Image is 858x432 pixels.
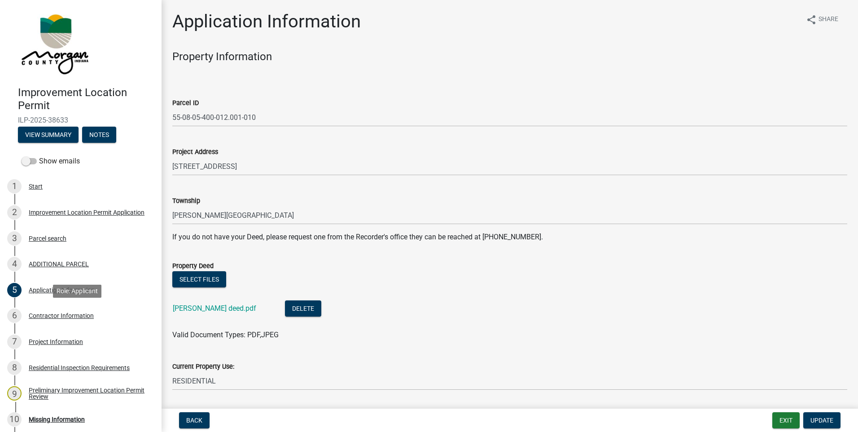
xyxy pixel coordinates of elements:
i: share [806,14,817,25]
div: 3 [7,231,22,246]
div: Missing Information [29,416,85,423]
img: Morgan County, Indiana [18,9,90,77]
button: Delete [285,300,321,317]
div: Application Information [29,287,95,293]
label: Show emails [22,156,80,167]
wm-modal-confirm: Notes [82,132,116,139]
div: Start [29,183,43,190]
span: ILP-2025-38633 [18,116,144,124]
div: 8 [7,361,22,375]
div: 7 [7,335,22,349]
div: Improvement Location Permit Application [29,209,144,216]
h4: Property Information [172,50,847,63]
button: Exit [772,412,800,428]
span: Valid Document Types: PDF,JPEG [172,331,279,339]
label: Property Deed [172,263,214,269]
div: Preliminary Improvement Location Permit Review [29,387,147,400]
h1: Application Information [172,11,361,32]
button: shareShare [799,11,845,28]
span: Update [810,417,833,424]
div: Project Information [29,339,83,345]
h4: Improvement Location Permit [18,86,154,112]
button: Back [179,412,210,428]
div: 10 [7,412,22,427]
button: Select files [172,271,226,287]
span: Share [819,14,838,25]
label: Township [172,198,200,204]
div: Role: Applicant [53,285,101,298]
button: View Summary [18,127,79,143]
div: Parcel search [29,235,66,242]
label: Project Address [172,149,218,155]
div: 4 [7,257,22,271]
div: 9 [7,386,22,401]
div: 6 [7,309,22,323]
div: 2 [7,205,22,220]
label: Current Property Use: [172,364,234,370]
div: 5 [7,283,22,297]
div: ADDITIONAL PARCEL [29,261,89,267]
div: 1 [7,179,22,194]
p: If you do not have your Deed, please request one from the Recorder's office they can be reached a... [172,232,847,242]
div: Residential Inspection Requirements [29,365,130,371]
a: [PERSON_NAME] deed.pdf [173,304,256,313]
wm-modal-confirm: Delete Document [285,305,321,313]
label: Parcel ID [172,100,199,106]
span: Back [186,417,202,424]
wm-modal-confirm: Summary [18,132,79,139]
button: Update [803,412,840,428]
button: Notes [82,127,116,143]
div: Contractor Information [29,313,94,319]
